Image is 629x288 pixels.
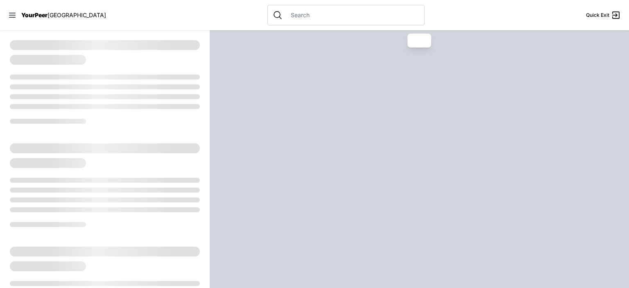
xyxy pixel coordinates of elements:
[586,12,609,18] span: Quick Exit
[21,11,48,18] span: YourPeer
[286,11,419,19] input: Search
[21,13,106,18] a: YourPeer[GEOGRAPHIC_DATA]
[586,10,621,20] a: Quick Exit
[48,11,106,18] span: [GEOGRAPHIC_DATA]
